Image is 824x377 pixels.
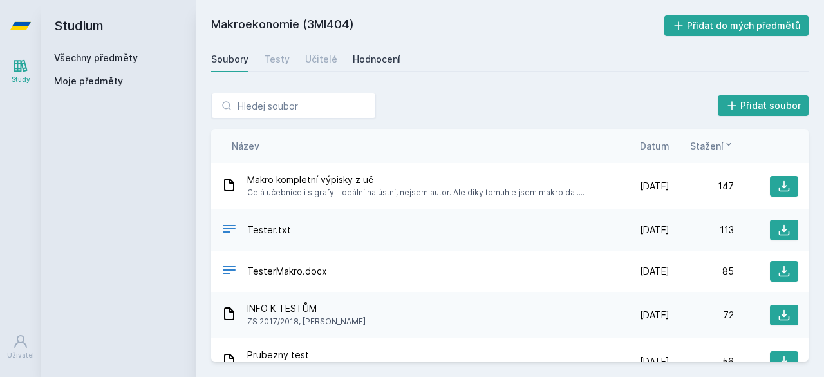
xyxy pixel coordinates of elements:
[247,265,327,278] span: TesterMakro.docx
[54,75,123,88] span: Moje předměty
[640,224,669,237] span: [DATE]
[353,53,400,66] div: Hodnocení
[247,173,585,186] span: Makro kompletní výpisky z uč
[669,224,734,237] div: 113
[232,139,259,153] button: Název
[54,52,138,63] a: Všechny předměty
[247,186,585,199] span: Celá učebnice i s grafy.. Ideální na ústní, nejsem autor. Ale díky tomuhle jsem makro dal....
[264,46,290,72] a: Testy
[221,221,237,240] div: TXT
[718,95,809,116] button: Přidat soubor
[211,93,376,119] input: Hledej soubor
[640,309,669,322] span: [DATE]
[690,139,734,153] button: Stažení
[247,349,309,362] span: Prubezny test
[264,53,290,66] div: Testy
[669,309,734,322] div: 72
[211,46,248,72] a: Soubory
[12,75,30,84] div: Study
[247,315,366,328] span: ZS 2017/2018, [PERSON_NAME]
[211,15,664,36] h2: Makroekonomie (3MI404)
[640,180,669,193] span: [DATE]
[669,265,734,278] div: 85
[640,139,669,153] button: Datum
[3,52,39,91] a: Study
[664,15,809,36] button: Přidat do mých předmětů
[305,53,337,66] div: Učitelé
[669,355,734,368] div: 56
[221,262,237,281] div: DOCX
[640,355,669,368] span: [DATE]
[247,302,366,315] span: INFO K TESTŮM
[247,224,291,237] span: Tester.txt
[3,327,39,367] a: Uživatel
[690,139,724,153] span: Stažení
[305,46,337,72] a: Učitelé
[353,46,400,72] a: Hodnocení
[211,53,248,66] div: Soubory
[7,351,34,360] div: Uživatel
[640,265,669,278] span: [DATE]
[669,180,734,193] div: 147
